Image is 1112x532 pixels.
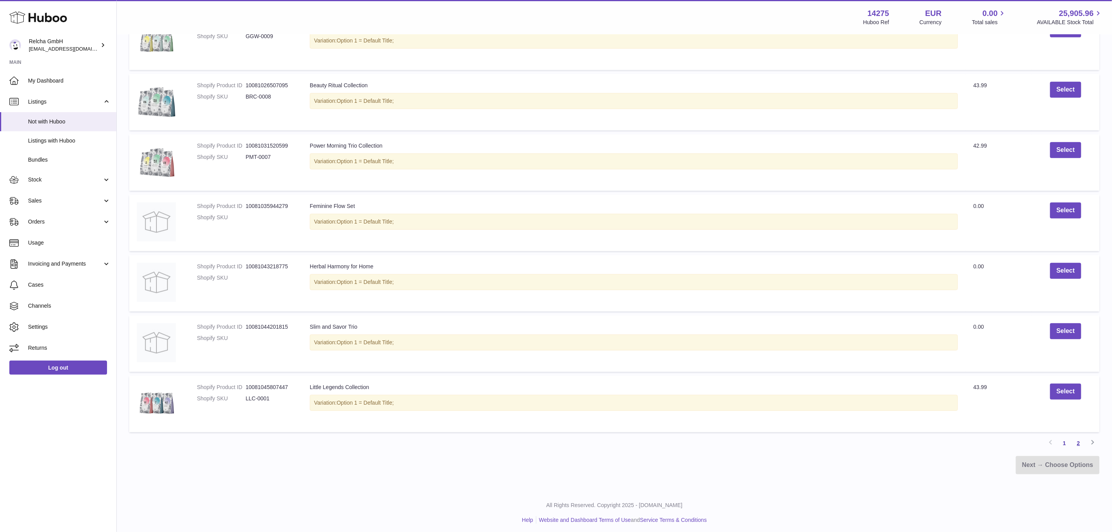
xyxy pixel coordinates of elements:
[137,82,176,121] img: BeautyRitualCollection.png
[137,203,176,241] img: no-photo.jpg
[973,203,984,209] span: 0.00
[973,384,987,390] span: 43.99
[337,279,394,285] span: Option 1 = Default Title;
[920,19,942,26] div: Currency
[197,335,246,342] dt: Shopify SKU
[1050,203,1081,218] button: Select
[137,384,176,423] img: LittleLegends-Calm_Cozy.png
[28,77,111,85] span: My Dashboard
[197,82,246,89] dt: Shopify Product ID
[1037,19,1103,26] span: AVAILABLE Stock Total
[310,263,958,270] div: Herbal Harmony for Home
[310,335,958,351] div: Variation:
[310,214,958,230] div: Variation:
[9,39,21,51] img: internalAdmin-14275@internal.huboo.com
[1050,323,1081,339] button: Select
[197,93,246,100] dt: Shopify SKU
[337,339,394,345] span: Option 1 = Default Title;
[246,82,294,89] dd: 10081026507095
[310,274,958,290] div: Variation:
[197,274,246,282] dt: Shopify SKU
[973,263,984,270] span: 0.00
[197,153,246,161] dt: Shopify SKU
[973,324,984,330] span: 0.00
[310,395,958,411] div: Variation:
[246,33,294,40] dd: GGW-0009
[868,8,889,19] strong: 14275
[337,158,394,164] span: Option 1 = Default Title;
[310,33,958,49] div: Variation:
[1050,142,1081,158] button: Select
[863,19,889,26] div: Huboo Ref
[28,323,111,331] span: Settings
[197,263,246,270] dt: Shopify Product ID
[137,21,176,60] img: GlowandGoWellness_byRelcha.png
[925,8,942,19] strong: EUR
[973,82,987,88] span: 43.99
[310,153,958,169] div: Variation:
[1050,384,1081,400] button: Select
[29,38,99,53] div: Relcha GmbH
[197,142,246,150] dt: Shopify Product ID
[137,263,176,302] img: no-photo.jpg
[1050,82,1081,98] button: Select
[972,19,1007,26] span: Total sales
[310,384,958,391] div: Little Legends Collection
[28,260,102,268] span: Invoicing and Payments
[246,323,294,331] dd: 10081044201815
[310,323,958,331] div: Slim and Savor Trio
[197,203,246,210] dt: Shopify Product ID
[310,82,958,89] div: Beauty Ritual Collection
[246,395,294,402] dd: LLC-0001
[1058,436,1072,450] a: 1
[310,93,958,109] div: Variation:
[197,323,246,331] dt: Shopify Product ID
[28,197,102,204] span: Sales
[310,142,958,150] div: Power Morning Trio Collection
[972,8,1007,26] a: 0.00 Total sales
[337,98,394,104] span: Option 1 = Default Title;
[337,37,394,44] span: Option 1 = Default Title;
[28,344,111,352] span: Returns
[28,239,111,247] span: Usage
[246,153,294,161] dd: PMT-0007
[137,142,176,181] img: Power_Morning_Trio_organic_teas_by_Relcha.png
[29,46,114,52] span: [EMAIL_ADDRESS][DOMAIN_NAME]
[28,156,111,164] span: Bundles
[28,281,111,289] span: Cases
[137,323,176,362] img: no-photo.jpg
[246,142,294,150] dd: 10081031520599
[246,203,294,210] dd: 10081035944279
[246,263,294,270] dd: 10081043218775
[246,93,294,100] dd: BRC-0008
[337,400,394,406] span: Option 1 = Default Title;
[310,203,958,210] div: Feminine Flow Set
[28,137,111,144] span: Listings with Huboo
[640,517,707,523] a: Service Terms & Conditions
[539,517,631,523] a: Website and Dashboard Terms of Use
[973,143,987,149] span: 42.99
[536,516,707,524] li: and
[28,118,111,125] span: Not with Huboo
[1072,436,1086,450] a: 2
[123,502,1106,509] p: All Rights Reserved. Copyright 2025 - [DOMAIN_NAME]
[1059,8,1094,19] span: 25,905.96
[197,214,246,221] dt: Shopify SKU
[337,218,394,225] span: Option 1 = Default Title;
[197,384,246,391] dt: Shopify Product ID
[983,8,998,19] span: 0.00
[1050,263,1081,279] button: Select
[28,176,102,183] span: Stock
[28,302,111,310] span: Channels
[197,395,246,402] dt: Shopify SKU
[28,98,102,106] span: Listings
[1037,8,1103,26] a: 25,905.96 AVAILABLE Stock Total
[197,33,246,40] dt: Shopify SKU
[522,517,533,523] a: Help
[9,361,107,375] a: Log out
[28,218,102,225] span: Orders
[246,384,294,391] dd: 10081045807447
